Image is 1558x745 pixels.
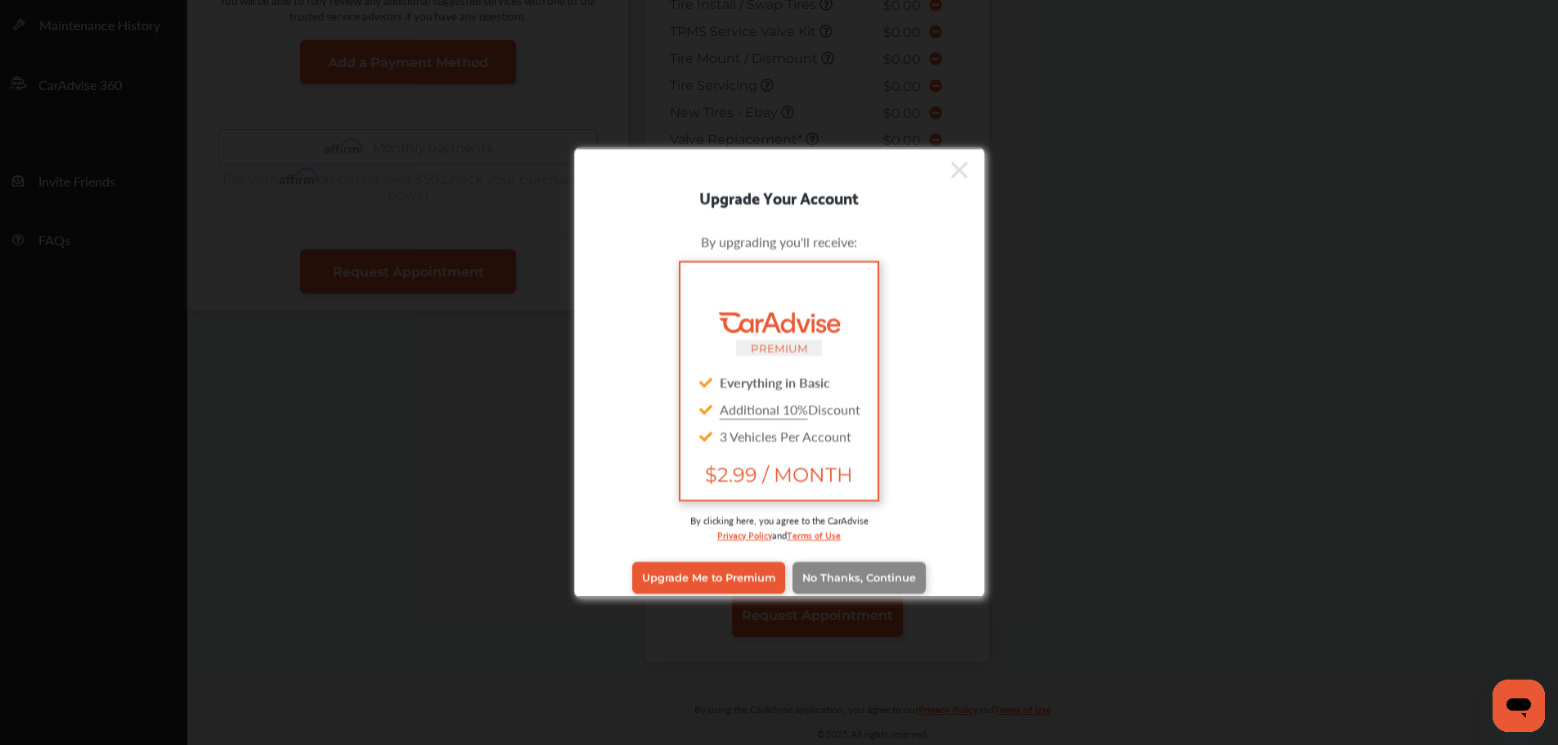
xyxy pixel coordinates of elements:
a: Privacy Policy [717,526,772,541]
div: By upgrading you'll receive: [599,231,959,250]
span: Discount [720,399,860,418]
iframe: Button to launch messaging window [1493,680,1545,732]
small: PREMIUM [751,341,808,354]
span: $2.99 / MONTH [694,462,864,486]
span: Upgrade Me to Premium [642,572,775,584]
a: No Thanks, Continue [792,562,926,593]
strong: Everything in Basic [720,372,830,391]
a: Upgrade Me to Premium [632,562,785,593]
div: 3 Vehicles Per Account [694,422,864,449]
div: Upgrade Your Account [575,183,984,209]
a: Terms of Use [787,526,841,541]
u: Additional 10% [720,399,808,418]
div: By clicking here, you agree to the CarAdvise and [599,513,959,558]
span: No Thanks, Continue [802,572,916,584]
